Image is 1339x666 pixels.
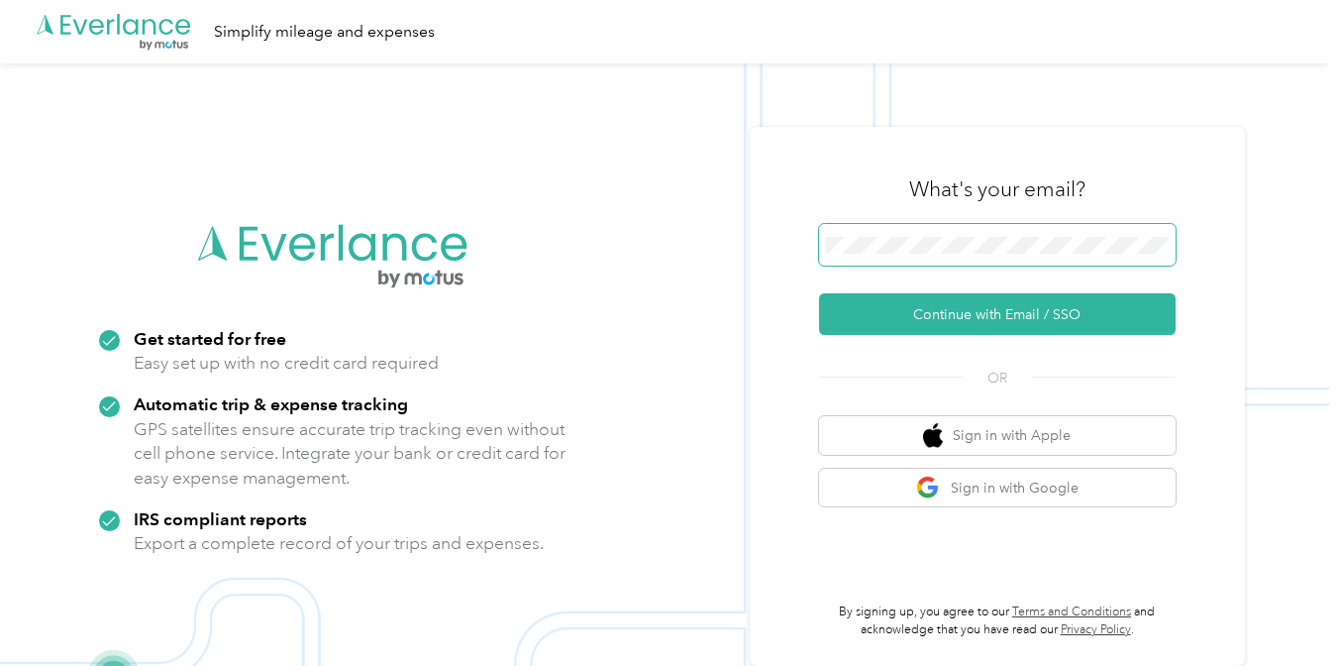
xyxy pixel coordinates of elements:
[819,604,1176,638] p: By signing up, you agree to our and acknowledge that you have read our .
[134,328,286,349] strong: Get started for free
[819,293,1176,335] button: Continue with Email / SSO
[134,417,566,491] p: GPS satellites ensure accurate trip tracking even without cell phone service. Integrate your bank...
[819,416,1176,455] button: apple logoSign in with Apple
[134,531,544,556] p: Export a complete record of your trips and expenses.
[909,175,1085,203] h3: What's your email?
[134,351,439,376] p: Easy set up with no credit card required
[1012,605,1131,619] a: Terms and Conditions
[923,423,943,448] img: apple logo
[134,393,408,414] strong: Automatic trip & expense tracking
[134,508,307,529] strong: IRS compliant reports
[963,368,1032,388] span: OR
[1061,622,1131,637] a: Privacy Policy
[214,20,435,45] div: Simplify mileage and expenses
[819,469,1176,507] button: google logoSign in with Google
[916,476,941,500] img: google logo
